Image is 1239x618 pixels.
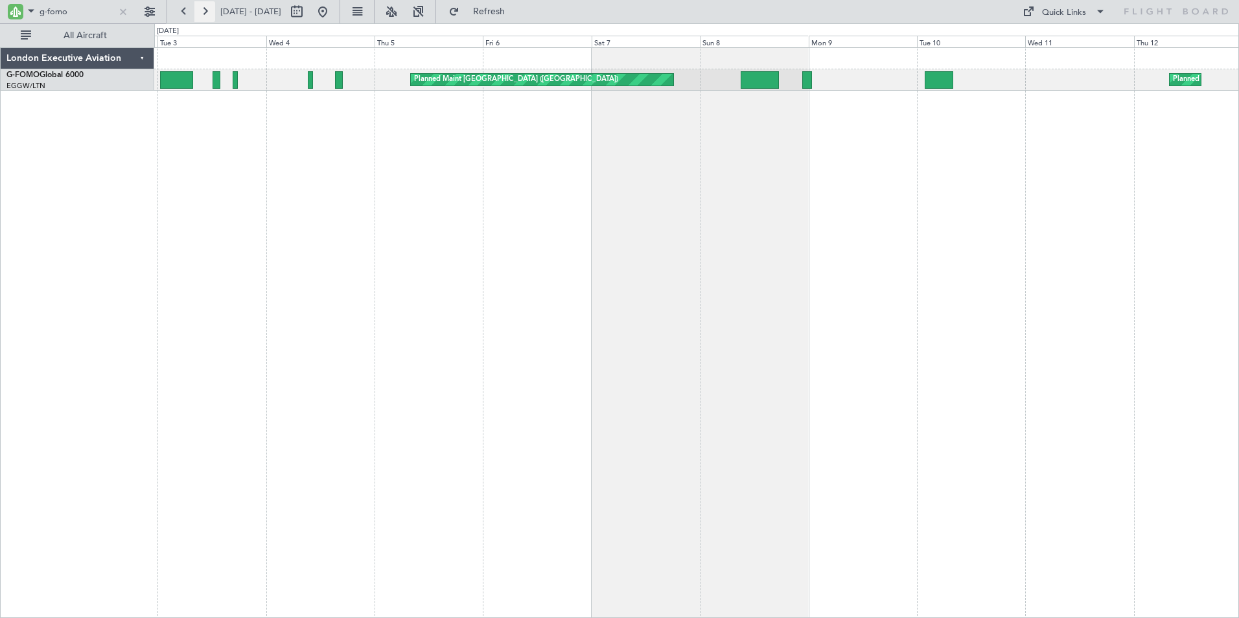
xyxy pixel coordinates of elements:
a: EGGW/LTN [6,81,45,91]
div: Sat 7 [592,36,700,47]
div: Quick Links [1042,6,1086,19]
div: Mon 9 [809,36,917,47]
span: Refresh [462,7,516,16]
div: [DATE] [157,26,179,37]
div: Fri 6 [483,36,591,47]
span: G-FOMO [6,71,40,79]
div: Tue 3 [157,36,266,47]
input: A/C (Reg. or Type) [40,2,114,21]
div: Sun 8 [700,36,808,47]
div: Wed 11 [1025,36,1133,47]
span: [DATE] - [DATE] [220,6,281,17]
div: Thu 5 [375,36,483,47]
div: Wed 4 [266,36,375,47]
div: Planned Maint [GEOGRAPHIC_DATA] ([GEOGRAPHIC_DATA]) [414,70,618,89]
div: Tue 10 [917,36,1025,47]
a: G-FOMOGlobal 6000 [6,71,84,79]
button: Quick Links [1016,1,1112,22]
button: Refresh [443,1,520,22]
span: All Aircraft [34,31,137,40]
button: All Aircraft [14,25,141,46]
